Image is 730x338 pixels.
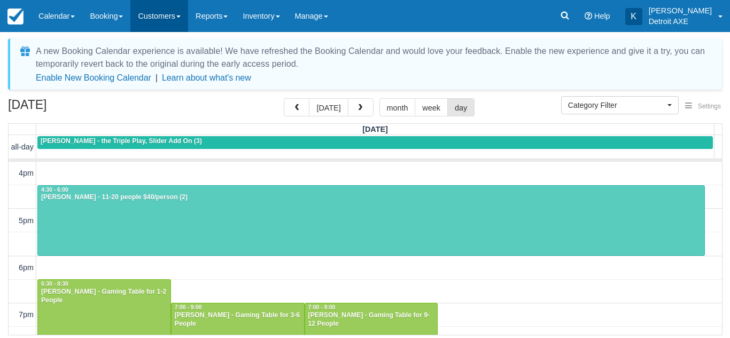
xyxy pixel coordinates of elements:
[698,103,721,110] span: Settings
[309,98,348,116] button: [DATE]
[308,311,435,328] div: [PERSON_NAME] - Gaming Table for 9-12 People
[594,12,610,20] span: Help
[41,281,68,287] span: 6:30 - 8:30
[447,98,475,116] button: day
[585,12,592,20] i: Help
[41,137,202,145] span: [PERSON_NAME] - the Triple Play, Slider Add On (3)
[362,125,388,133] span: [DATE]
[415,98,448,116] button: week
[41,193,702,202] div: [PERSON_NAME] - 11-20 people $40/person (2)
[308,304,336,310] span: 7:00 - 9:00
[649,16,712,27] p: Detroit AXE
[8,98,143,118] h2: [DATE]
[37,185,705,256] a: 4:30 - 6:00[PERSON_NAME] - 11-20 people $40/person (2)
[7,9,24,25] img: checkfront-main-nav-mini-logo.png
[19,169,34,177] span: 4pm
[379,98,416,116] button: month
[625,8,642,25] div: K
[41,288,168,305] div: [PERSON_NAME] - Gaming Table for 1-2 People
[561,96,679,114] button: Category Filter
[19,216,34,225] span: 5pm
[19,310,34,319] span: 7pm
[36,73,151,83] button: Enable New Booking Calendar
[156,73,158,82] span: |
[568,100,665,111] span: Category Filter
[36,45,709,70] div: A new Booking Calendar experience is available! We have refreshed the Booking Calendar and would ...
[37,136,713,149] a: [PERSON_NAME] - the Triple Play, Slider Add On (3)
[649,5,712,16] p: [PERSON_NAME]
[174,311,301,328] div: [PERSON_NAME] - Gaming Table for 3-6 People
[19,263,34,272] span: 6pm
[162,73,251,82] a: Learn about what's new
[175,304,202,310] span: 7:00 - 9:00
[41,187,68,193] span: 4:30 - 6:00
[679,99,727,114] button: Settings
